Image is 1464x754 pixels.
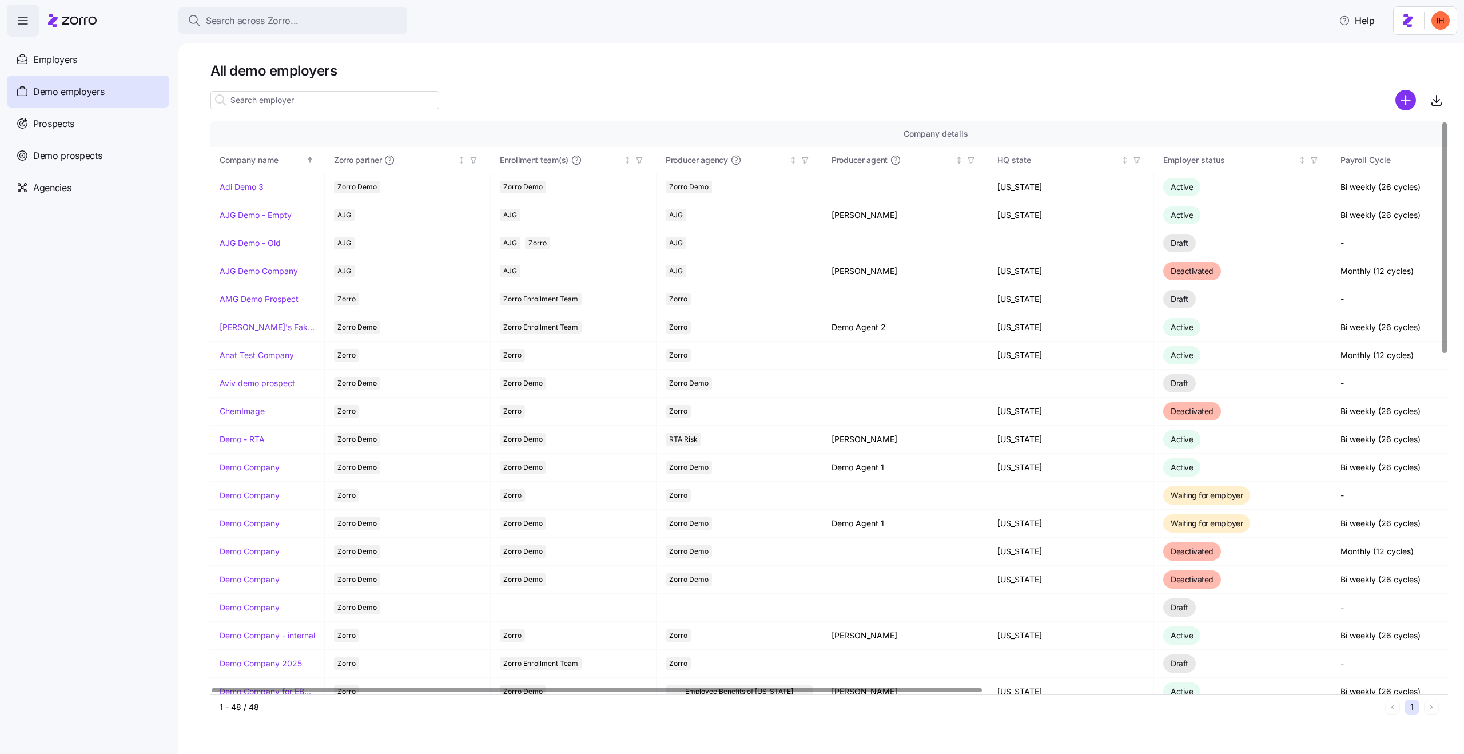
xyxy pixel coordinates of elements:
span: Demo employers [33,85,105,99]
span: Zorro Demo [337,573,377,586]
span: Zorro [337,405,356,418]
span: Zorro Enrollment Team [503,293,578,305]
span: Zorro Demo [503,545,543,558]
a: AJG Demo - Empty [220,209,292,221]
a: Employers [7,43,169,76]
span: Zorro Demo [669,517,709,530]
span: Producer agency [666,154,728,166]
div: Not sorted [789,156,797,164]
a: Demo Company [220,490,280,501]
span: Active [1171,462,1193,472]
h1: All demo employers [210,62,1448,80]
td: [US_STATE] [988,454,1154,482]
td: [US_STATE] [988,510,1154,538]
button: Help [1330,9,1384,32]
span: Draft [1171,602,1188,612]
span: Zorro [669,293,687,305]
div: Not sorted [1121,156,1129,164]
span: AJG [337,265,351,277]
a: Demo Company 2025 [220,658,302,669]
td: [PERSON_NAME] [822,257,988,285]
span: Employers [33,53,77,67]
a: [PERSON_NAME]'s Fake Company [220,322,315,333]
span: Zorro [503,629,522,642]
span: Draft [1171,658,1188,668]
td: [US_STATE] [988,257,1154,285]
span: Zorro Demo [669,181,709,193]
span: Zorro Demo [503,573,543,586]
a: Demo Company - internal [220,630,315,641]
td: [US_STATE] [988,285,1154,313]
span: AJG [503,209,517,221]
span: Employee Benefits of [US_STATE] [685,685,793,698]
span: Zorro [503,405,522,418]
a: AJG Demo - Old [220,237,281,249]
div: Not sorted [1298,156,1306,164]
span: Active [1171,210,1193,220]
a: Demo employers [7,76,169,108]
span: Demo prospects [33,149,102,163]
div: Sorted ascending [306,156,314,164]
span: Zorro [528,237,547,249]
svg: add icon [1395,90,1416,110]
span: Draft [1171,294,1188,304]
div: Not sorted [457,156,466,164]
span: AJG [337,237,351,249]
a: Anat Test Company [220,350,294,361]
span: Zorro Demo [337,461,377,474]
button: Next page [1424,700,1439,715]
div: Employer status [1163,154,1296,166]
span: Zorro [669,489,687,502]
span: AJG [503,237,517,249]
td: [US_STATE] [988,538,1154,566]
span: Enrollment team(s) [500,154,568,166]
span: Producer agent [832,154,888,166]
span: Deactivated [1171,574,1214,584]
th: Producer agentNot sorted [822,147,988,173]
td: [US_STATE] [988,313,1154,342]
span: Zorro Demo [503,685,543,698]
td: Demo Agent 1 [822,510,988,538]
a: Demo Company [220,546,280,557]
td: [US_STATE] [988,201,1154,229]
span: Zorro [337,293,356,305]
td: [PERSON_NAME] [822,426,988,454]
th: Enrollment team(s)Not sorted [491,147,657,173]
span: Agencies [33,181,71,195]
span: Zorro Demo [669,377,709,390]
span: Zorro Demo [503,181,543,193]
td: Demo Agent 1 [822,454,988,482]
span: Search across Zorro... [206,14,299,28]
a: Demo Company [220,574,280,585]
th: Producer agencyNot sorted [657,147,822,173]
span: Zorro Demo [503,433,543,446]
div: Not sorted [955,156,963,164]
button: Search across Zorro... [178,7,407,34]
a: Demo Company [220,462,280,473]
span: Active [1171,322,1193,332]
span: Zorro [669,657,687,670]
span: Deactivated [1171,406,1214,416]
span: Active [1171,630,1193,640]
span: Draft [1171,238,1188,248]
span: Zorro Demo [669,573,709,586]
span: Zorro Demo [669,461,709,474]
span: Zorro Demo [503,517,543,530]
th: HQ stateNot sorted [988,147,1154,173]
span: Active [1171,434,1193,444]
span: Zorro Enrollment Team [503,657,578,670]
th: Employer statusNot sorted [1154,147,1331,173]
a: ChemImage [220,406,265,417]
a: Prospects [7,108,169,140]
span: Zorro Demo [337,517,377,530]
a: Agencies [7,172,169,204]
td: [US_STATE] [988,398,1154,426]
span: Help [1339,14,1375,27]
span: Zorro [669,321,687,334]
a: Demo Company [220,602,280,613]
button: 1 [1405,700,1419,715]
span: Waiting for employer [1171,518,1243,528]
span: AJG [669,265,683,277]
td: [PERSON_NAME] [822,678,988,706]
td: [PERSON_NAME] [822,201,988,229]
